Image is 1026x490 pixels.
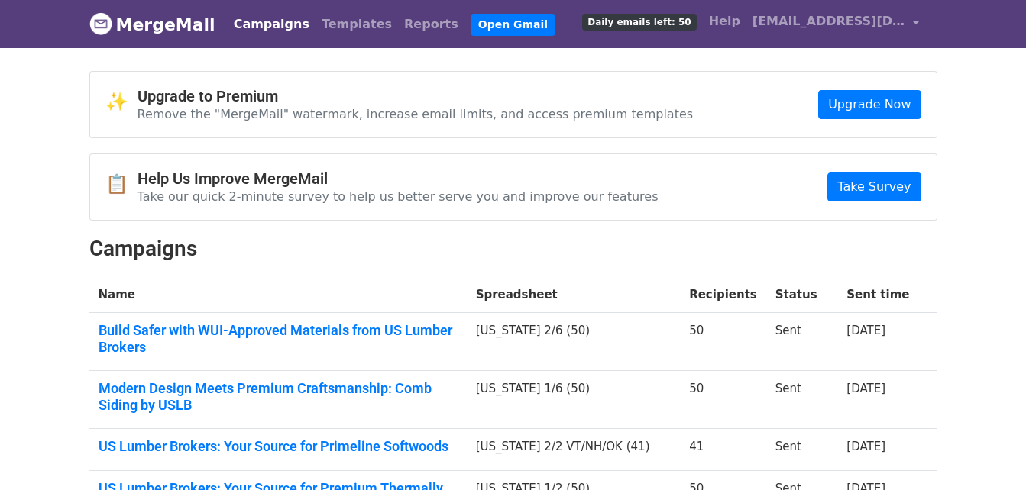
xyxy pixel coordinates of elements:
[846,382,885,395] a: [DATE]
[818,90,921,119] a: Upgrade Now
[827,172,921,201] a: Take Survey
[837,277,918,313] th: Sent time
[467,277,681,313] th: Spreadsheet
[89,12,112,35] img: MergeMail logo
[471,14,555,36] a: Open Gmail
[138,189,659,205] p: Take our quick 2-minute survey to help us better serve you and improve our features
[316,9,398,40] a: Templates
[576,6,702,37] a: Daily emails left: 50
[89,277,467,313] th: Name
[766,277,838,313] th: Status
[753,12,905,31] span: [EMAIL_ADDRESS][DOMAIN_NAME]
[746,6,925,42] a: [EMAIL_ADDRESS][DOMAIN_NAME]
[89,8,215,40] a: MergeMail
[680,429,766,471] td: 41
[846,440,885,453] a: [DATE]
[703,6,746,37] a: Help
[105,91,138,113] span: ✨
[846,324,885,337] a: [DATE]
[766,371,838,429] td: Sent
[680,313,766,371] td: 50
[138,87,694,105] h4: Upgrade to Premium
[138,169,659,188] h4: Help Us Improve MergeMail
[467,371,681,429] td: [US_STATE] 1/6 (50)
[99,380,458,413] a: Modern Design Meets Premium Craftsmanship: Comb Siding by USLB
[766,313,838,371] td: Sent
[398,9,464,40] a: Reports
[467,429,681,471] td: [US_STATE] 2/2 VT/NH/OK (41)
[105,173,138,195] span: 📋
[228,9,316,40] a: Campaigns
[138,106,694,122] p: Remove the "MergeMail" watermark, increase email limits, and access premium templates
[766,429,838,471] td: Sent
[582,14,696,31] span: Daily emails left: 50
[680,277,766,313] th: Recipients
[680,371,766,429] td: 50
[99,322,458,355] a: Build Safer with WUI-Approved Materials from US Lumber Brokers
[99,438,458,455] a: US Lumber Brokers: Your Source for Primeline Softwoods
[467,313,681,371] td: [US_STATE] 2/6 (50)
[89,236,937,262] h2: Campaigns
